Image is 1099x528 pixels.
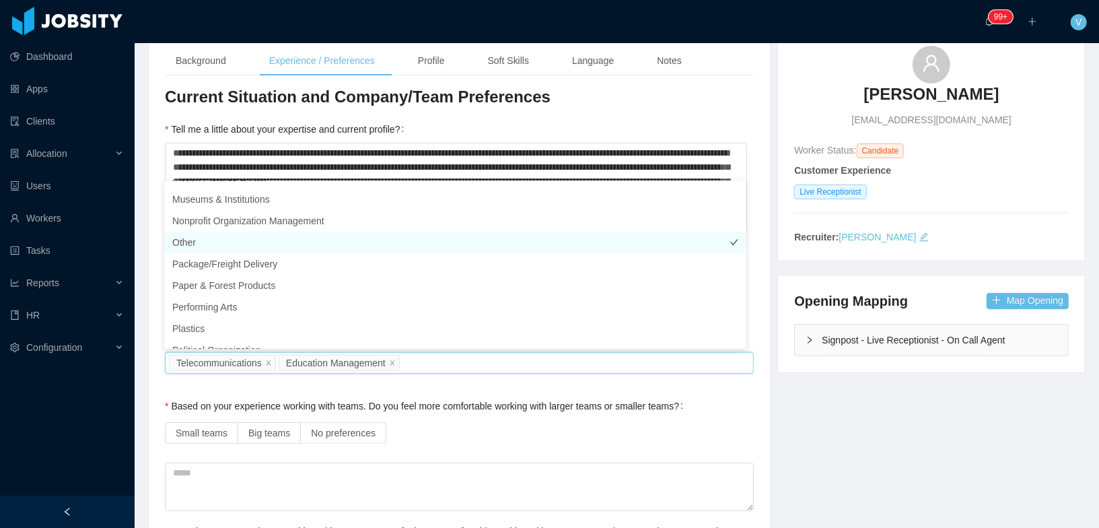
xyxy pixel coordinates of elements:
li: Nonprofit Organization Management [164,210,746,232]
i: icon: check [730,260,738,268]
button: icon: plusMap Opening [987,293,1069,309]
i: icon: check [730,238,738,246]
li: Museums & Institutions [164,189,746,210]
span: Candidate [857,143,905,158]
li: Other [164,232,746,253]
i: icon: check [730,346,738,354]
span: HR [26,310,40,321]
i: icon: book [10,310,20,320]
a: icon: appstoreApps [10,75,124,102]
sup: 302 [989,10,1013,24]
i: icon: check [730,195,738,203]
li: Telecommunications [169,355,276,371]
span: V [1075,14,1082,30]
span: Big teams [248,428,290,438]
span: Allocation [26,148,67,159]
i: icon: plus [1028,17,1037,26]
h3: [PERSON_NAME] [863,84,999,105]
a: icon: robotUsers [10,172,124,199]
i: icon: setting [10,343,20,352]
label: Tell me a little about your expertise and current profile? [165,124,409,135]
div: Telecommunications [176,356,262,370]
li: Political Organization [164,339,746,361]
h3: Current Situation and Company/Team Preferences [165,86,754,108]
i: icon: line-chart [10,278,20,288]
i: icon: check [730,217,738,225]
i: icon: right [806,336,814,344]
i: icon: check [730,282,738,290]
div: Soft Skills [477,46,540,76]
div: Education Management [286,356,386,370]
a: icon: userWorkers [10,205,124,232]
textarea: Tell me a little about your expertise and current profile? [165,143,747,234]
span: [EMAIL_ADDRESS][DOMAIN_NAME] [852,113,1012,127]
strong: Customer Experience [794,165,891,176]
i: icon: solution [10,149,20,158]
a: icon: profileTasks [10,237,124,264]
li: Paper & Forest Products [164,275,746,296]
span: Configuration [26,342,82,353]
span: Worker Status: [794,145,856,156]
i: icon: check [730,303,738,311]
a: icon: pie-chartDashboard [10,43,124,70]
div: Notes [646,46,693,76]
span: Reports [26,277,59,288]
div: Experience / Preferences [258,46,386,76]
i: icon: bell [985,17,994,26]
a: icon: auditClients [10,108,124,135]
span: No preferences [311,428,376,438]
h4: Opening Mapping [794,292,908,310]
li: Plastics [164,318,746,339]
span: Small teams [176,428,227,438]
i: icon: close [389,360,396,368]
strong: Recruiter: [794,232,839,242]
a: [PERSON_NAME] [863,84,999,113]
a: [PERSON_NAME] [839,232,916,242]
i: icon: user [922,54,941,73]
div: icon: rightSignpost - Live Receptionist - On Call Agent [795,325,1068,356]
li: Education Management [279,355,400,371]
label: Based on your experience working with teams. Do you feel more comfortable working with larger tea... [165,401,688,411]
i: icon: check [730,325,738,333]
div: Profile [407,46,456,76]
div: Language [561,46,625,76]
i: icon: close [265,360,272,368]
span: Live Receptionist [794,185,866,199]
li: Package/Freight Delivery [164,253,746,275]
div: Background [165,46,237,76]
input: Industry experience [402,355,410,371]
i: icon: edit [919,232,929,242]
li: Performing Arts [164,296,746,318]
